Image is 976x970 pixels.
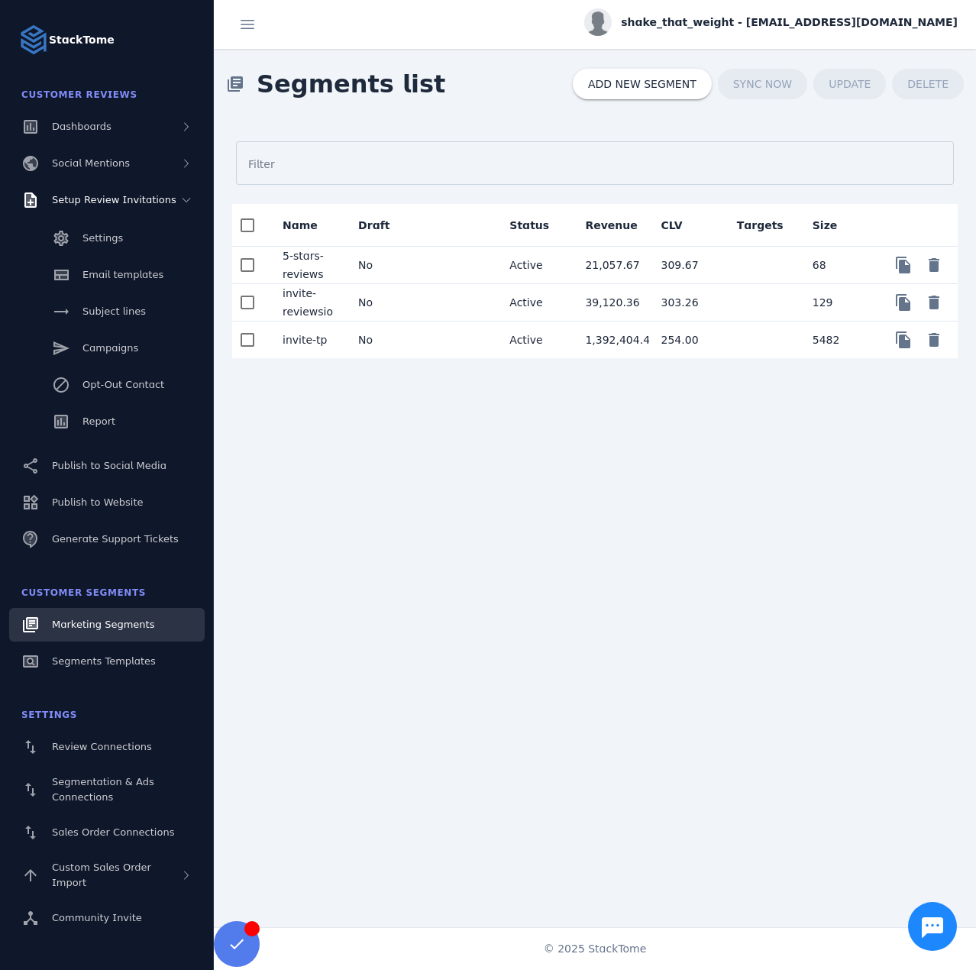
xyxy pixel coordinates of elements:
span: ADD NEW SEGMENT [588,79,696,89]
span: Segments list [244,53,457,115]
a: Email templates [9,258,205,292]
span: Settings [82,232,123,244]
span: Report [82,415,115,427]
span: Generate Support Tickets [52,533,179,545]
span: Customer Segments [21,587,146,598]
mat-header-cell: Targets [725,204,800,247]
span: Segments Templates [52,655,156,667]
a: Opt-Out Contact [9,368,205,402]
mat-cell: invite-tp [270,322,346,358]
a: Community Invite [9,901,205,935]
div: Status [509,218,563,233]
strong: StackTome [49,32,115,48]
a: Review Connections [9,730,205,764]
a: Subject lines [9,295,205,328]
div: Draft [358,218,389,233]
mat-cell: 303.26 [649,284,725,322]
a: Report [9,405,205,438]
mat-cell: 1,392,404.40 [573,322,648,358]
mat-cell: 309.67 [649,247,725,284]
mat-cell: 254.00 [649,322,725,358]
span: Review Connections [52,741,152,752]
span: Community Invite [52,912,142,923]
mat-cell: 68 [800,247,876,284]
div: Name [283,218,318,233]
mat-cell: No [346,247,422,284]
mat-cell: 39,120.36 [573,284,648,322]
mat-cell: invite-reviewsio [270,284,346,322]
button: Delete [919,250,949,280]
a: Segmentation & Ads Connections [9,767,205,813]
span: Marketing Segments [52,619,154,630]
span: © 2025 StackTome [544,941,647,957]
a: Generate Support Tickets [9,522,205,556]
mat-label: Filter [248,158,275,170]
mat-cell: 5482 [800,322,876,358]
a: Sales Order Connections [9,816,205,849]
mat-icon: library_books [226,75,244,93]
span: Customer Reviews [21,89,137,100]
mat-cell: No [346,322,422,358]
a: Publish to Website [9,486,205,519]
mat-cell: 5-stars-reviews [270,247,346,284]
a: Settings [9,221,205,255]
span: Publish to Website [52,496,143,508]
mat-cell: No [346,284,422,322]
button: shake_that_weight - [EMAIL_ADDRESS][DOMAIN_NAME] [584,8,958,36]
div: Status [509,218,549,233]
mat-cell: Active [497,284,573,322]
span: Email templates [82,269,163,280]
img: Logo image [18,24,49,55]
div: Revenue [585,218,651,233]
span: Publish to Social Media [52,460,166,471]
mat-cell: Active [497,247,573,284]
span: Campaigns [82,342,138,354]
a: Publish to Social Media [9,449,205,483]
mat-cell: Active [497,322,573,358]
a: Segments Templates [9,645,205,678]
span: shake_that_weight - [EMAIL_ADDRESS][DOMAIN_NAME] [621,15,958,31]
div: Draft [358,218,403,233]
div: CLV [661,218,683,233]
span: Custom Sales Order Import [52,862,151,888]
span: Opt-Out Contact [82,379,164,390]
button: Copy [888,325,919,355]
div: Size [813,218,852,233]
div: Size [813,218,838,233]
a: Campaigns [9,331,205,365]
div: Revenue [585,218,637,233]
mat-cell: 21,057.67 [573,247,648,284]
img: profile.jpg [584,8,612,36]
span: Sales Order Connections [52,826,174,838]
span: Subject lines [82,306,146,317]
div: Name [283,218,331,233]
a: Marketing Segments [9,608,205,642]
span: Dashboards [52,121,111,132]
span: Settings [21,710,77,720]
span: Segmentation & Ads Connections [52,776,154,803]
mat-cell: 129 [800,284,876,322]
button: ADD NEW SEGMENT [573,69,712,99]
button: Copy [888,287,919,318]
span: Setup Review Invitations [52,194,176,205]
button: Copy [888,250,919,280]
button: Delete [919,325,949,355]
div: CLV [661,218,696,233]
span: Social Mentions [52,157,130,169]
button: Delete [919,287,949,318]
